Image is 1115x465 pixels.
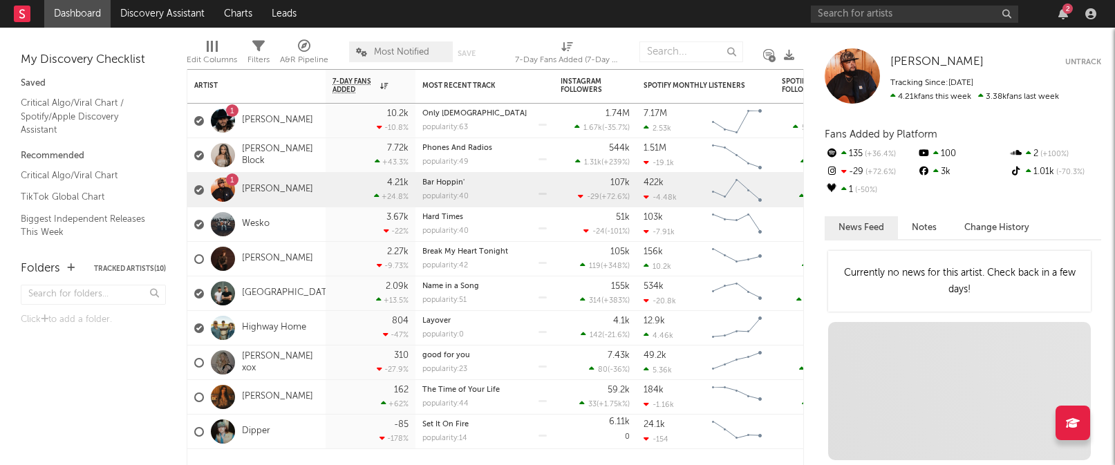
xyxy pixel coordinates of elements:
[392,316,409,325] div: 804
[583,124,602,132] span: 1.67k
[644,435,668,444] div: -154
[422,227,469,235] div: popularity: 40
[580,296,630,305] div: ( )
[604,332,628,339] span: -21.6 %
[644,351,666,360] div: 49.2k
[1058,8,1068,19] button: 2
[610,247,630,256] div: 105k
[1062,3,1073,14] div: 2
[394,420,409,429] div: -85
[387,178,409,187] div: 4.21k
[793,123,851,132] div: ( )
[422,179,465,187] a: Bar Hoppin'
[601,193,628,201] span: +72.6 %
[515,52,619,68] div: 7-Day Fans Added (7-Day Fans Added)
[422,317,451,325] a: Layover
[706,138,768,173] svg: Chart title
[611,282,630,291] div: 155k
[21,260,60,277] div: Folders
[644,262,671,271] div: 10.2k
[422,283,479,290] a: Name in a Song
[890,56,984,68] span: [PERSON_NAME]
[583,227,630,236] div: ( )
[422,124,468,131] div: popularity: 63
[1054,169,1085,176] span: -70.3 %
[644,282,664,291] div: 534k
[381,399,409,408] div: +62 %
[598,366,608,374] span: 80
[644,296,676,305] div: -20.8k
[644,400,674,409] div: -1.16k
[377,261,409,270] div: -9.73 %
[380,434,409,443] div: -178 %
[21,168,152,183] a: Critical Algo/Viral Chart
[1038,151,1069,158] span: +100 %
[422,158,469,166] div: popularity: 49
[644,331,673,340] div: 4.46k
[863,151,896,158] span: +36.4 %
[853,187,877,194] span: -50 %
[825,129,937,140] span: Fans Added by Platform
[242,322,306,334] a: Highway Home
[603,159,628,167] span: +239 %
[644,420,665,429] div: 24.1k
[21,211,152,240] a: Biggest Independent Releases This Week
[376,296,409,305] div: +13.5 %
[607,228,628,236] span: -101 %
[21,52,166,68] div: My Discovery Checklist
[644,386,664,395] div: 184k
[603,297,628,305] span: +383 %
[890,79,973,87] span: Tracking Since: [DATE]
[782,77,830,94] div: Spotify Followers
[422,248,547,256] div: Break My Heart Tonight
[863,169,896,176] span: +72.6 %
[580,261,630,270] div: ( )
[599,401,628,408] span: +1.75k %
[584,159,601,167] span: 1.31k
[706,345,768,380] svg: Chart title
[21,285,166,305] input: Search for folders...
[825,181,917,199] div: 1
[608,386,630,395] div: 59.2k
[242,253,313,265] a: [PERSON_NAME]
[422,144,492,152] a: Phones And Radios
[561,77,609,94] div: Instagram Followers
[706,415,768,449] svg: Chart title
[242,391,313,403] a: [PERSON_NAME]
[458,50,476,57] button: Save
[706,311,768,345] svg: Chart title
[706,380,768,415] svg: Chart title
[422,317,547,325] div: Layover
[644,316,665,325] div: 12.9k
[706,207,768,242] svg: Chart title
[21,148,166,164] div: Recommended
[242,426,270,437] a: Dipper
[375,158,409,167] div: +43.3 %
[242,287,335,299] a: [GEOGRAPHIC_DATA]
[644,193,677,202] div: -4.48k
[825,163,917,181] div: -29
[242,218,270,230] a: Wesko
[332,77,377,94] span: 7-Day Fans Added
[386,213,409,222] div: 3.67k
[589,365,630,374] div: ( )
[21,189,152,205] a: TikTok Global Chart
[515,35,619,75] div: 7-Day Fans Added (7-Day Fans Added)
[706,242,768,276] svg: Chart title
[387,109,409,118] div: 10.2k
[394,351,409,360] div: 310
[706,276,768,311] svg: Chart title
[592,228,605,236] span: -24
[609,417,630,426] div: 6.11k
[384,227,409,236] div: -22 %
[825,145,917,163] div: 135
[950,216,1043,239] button: Change History
[613,316,630,325] div: 4.1k
[422,82,526,90] div: Most Recent Track
[644,158,674,167] div: -19.1k
[422,144,547,152] div: Phones And Radios
[825,216,898,239] button: News Feed
[898,216,950,239] button: Notes
[609,144,630,153] div: 544k
[579,399,630,408] div: ( )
